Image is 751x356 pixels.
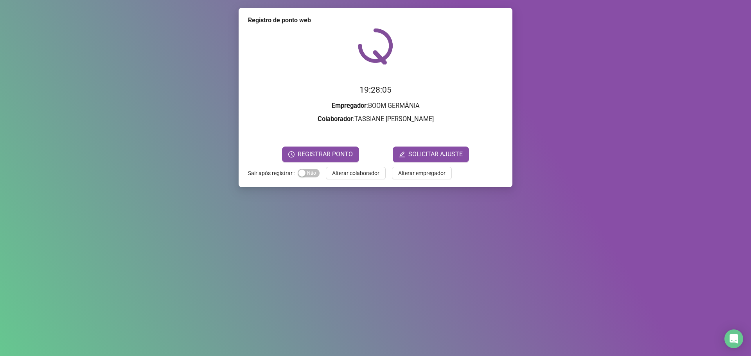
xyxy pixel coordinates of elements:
span: SOLICITAR AJUSTE [408,150,463,159]
span: edit [399,151,405,157]
strong: Empregador [332,102,367,109]
strong: Colaborador [318,115,353,123]
label: Sair após registrar [248,167,298,179]
span: REGISTRAR PONTO [298,150,353,159]
span: clock-circle [288,151,295,157]
button: REGISTRAR PONTO [282,147,359,162]
h3: : BOOM GERMÂNIA [248,101,503,111]
img: QRPoint [358,28,393,64]
button: Alterar colaborador [326,167,386,179]
span: Alterar colaborador [332,169,379,177]
button: Alterar empregador [392,167,452,179]
h3: : TASSIANE [PERSON_NAME] [248,114,503,124]
div: Open Intercom Messenger [724,329,743,348]
button: editSOLICITAR AJUSTE [393,147,469,162]
span: Alterar empregador [398,169,446,177]
div: Registro de ponto web [248,16,503,25]
time: 19:28:05 [359,85,392,95]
